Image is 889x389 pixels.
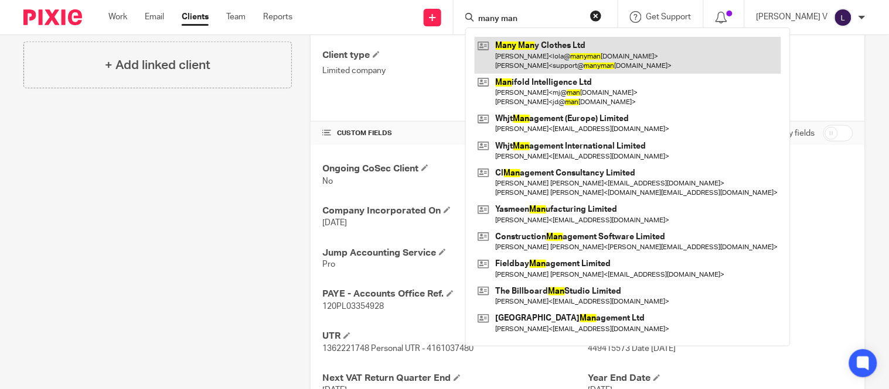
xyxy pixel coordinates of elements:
[23,9,82,25] img: Pixie
[322,247,588,259] h4: Jump Accounting Service
[322,205,588,217] h4: Company Incorporated On
[757,11,828,23] p: [PERSON_NAME] V
[322,177,333,185] span: No
[182,11,209,23] a: Clients
[588,345,676,353] span: 449415573 Date [DATE]
[322,219,347,227] span: [DATE]
[322,303,384,311] span: 120PL03354928
[322,129,588,138] h4: CUSTOM FIELDS
[322,65,588,77] p: Limited company
[322,49,588,61] h4: Client type
[477,14,583,25] input: Search
[145,11,164,23] a: Email
[322,261,335,269] span: Pro
[322,331,588,343] h4: UTR
[263,11,292,23] a: Reports
[588,373,853,385] h4: Year End Date
[834,8,853,27] img: svg%3E
[322,373,588,385] h4: Next VAT Return Quarter End
[226,11,246,23] a: Team
[322,345,474,353] span: 1362221748 Personal UTR - 4161037480
[646,13,692,21] span: Get Support
[322,288,588,301] h4: PAYE - Accounts Office Ref.
[322,163,588,175] h4: Ongoing CoSec Client
[108,11,127,23] a: Work
[105,56,210,74] h4: + Add linked client
[590,10,602,22] button: Clear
